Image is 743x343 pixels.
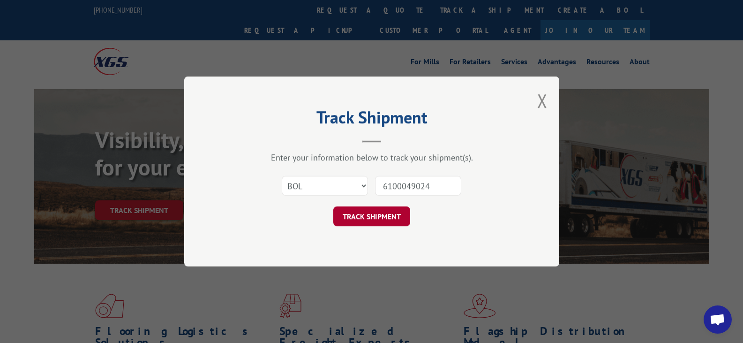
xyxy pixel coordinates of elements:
button: TRACK SHIPMENT [333,206,410,226]
h2: Track Shipment [231,111,512,129]
div: Enter your information below to track your shipment(s). [231,152,512,163]
input: Number(s) [375,176,461,196]
button: Close modal [537,88,548,113]
div: Open chat [704,305,732,334]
